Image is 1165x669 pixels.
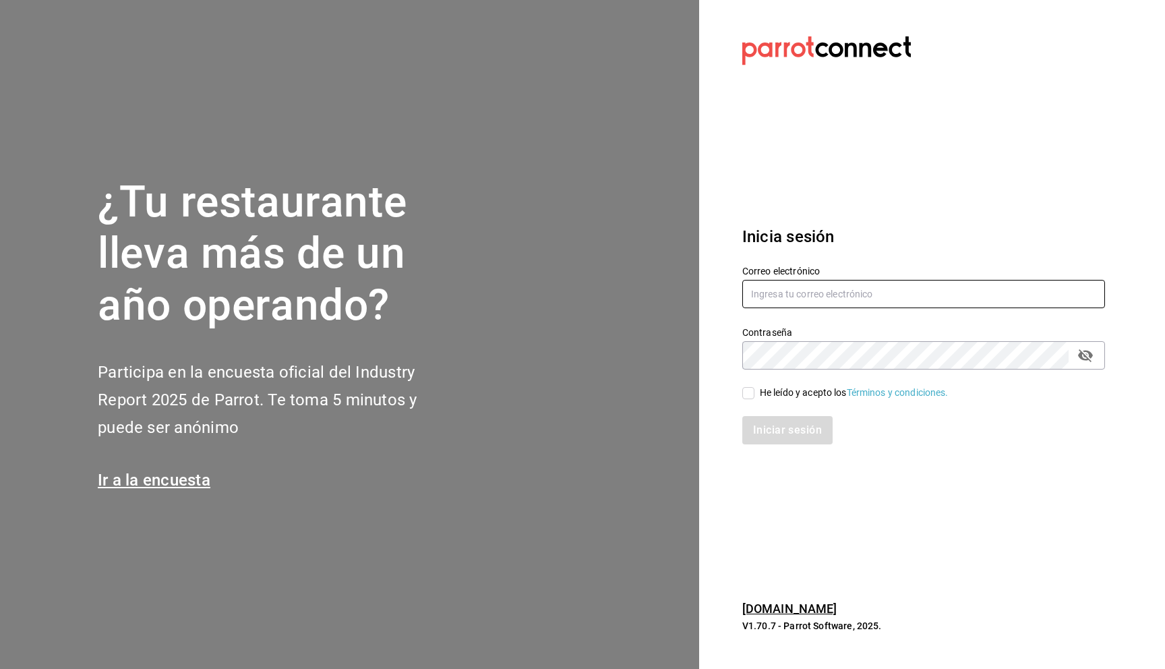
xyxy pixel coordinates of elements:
div: He leído y acepto los [760,386,949,400]
label: Contraseña [742,327,1105,337]
h2: Participa en la encuesta oficial del Industry Report 2025 de Parrot. Te toma 5 minutos y puede se... [98,359,462,441]
a: [DOMAIN_NAME] [742,602,837,616]
a: Ir a la encuesta [98,471,210,490]
input: Ingresa tu correo electrónico [742,280,1105,308]
a: Términos y condiciones. [847,387,949,398]
p: V1.70.7 - Parrot Software, 2025. [742,619,1105,633]
button: passwordField [1074,344,1097,367]
h1: ¿Tu restaurante lleva más de un año operando? [98,177,462,332]
label: Correo electrónico [742,266,1105,275]
h3: Inicia sesión [742,225,1105,249]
